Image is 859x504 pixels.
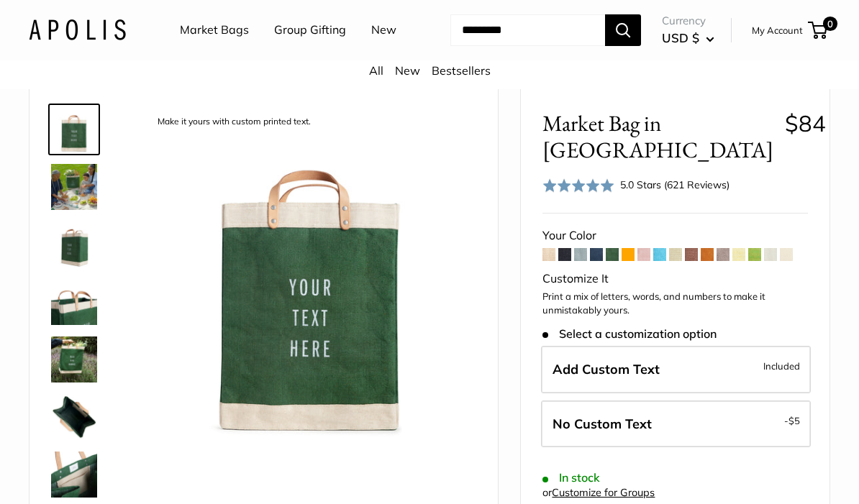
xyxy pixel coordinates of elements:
a: New [371,19,396,41]
img: Market Bag in Field Green [51,164,97,210]
img: Market Bag in Field Green [51,221,97,267]
input: Search... [450,14,605,46]
img: description_Make it yours with custom printed text. [145,106,476,438]
label: Leave Blank [541,400,811,448]
a: Market Bag in Field Green [48,219,100,270]
span: - [784,412,800,429]
a: description_Take it anywhere with easy-grip handles. [48,276,100,328]
div: Make it yours with custom printed text. [150,112,318,132]
p: Print a mix of letters, words, and numbers to make it unmistakably yours. [542,290,808,318]
span: 0 [823,17,837,31]
span: USD $ [662,30,699,45]
div: 5.0 Stars (621 Reviews) [542,175,730,196]
span: Included [763,357,800,375]
a: description_Make it yours with custom printed text. [48,104,100,155]
span: In stock [542,471,599,485]
a: description_Spacious inner area with room for everything. Plus water-resistant lining. [48,391,100,443]
span: No Custom Text [553,416,652,432]
a: description_Inner pocket good for daily drivers. [48,449,100,500]
button: USD $ [662,27,714,50]
a: My Account [752,22,803,39]
span: Select a customization option [542,327,716,341]
a: Group Gifting [274,19,346,41]
div: or [542,483,655,503]
span: $84 [785,109,826,137]
div: 5.0 Stars (621 Reviews) [620,177,730,193]
a: Market Bag in Field Green [48,334,100,385]
a: All [369,63,383,78]
a: Bestsellers [432,63,491,78]
span: Add Custom Text [553,361,660,377]
a: Customize for Groups [552,486,655,499]
a: Market Bag in Field Green [48,161,100,213]
label: Add Custom Text [541,346,811,393]
img: description_Make it yours with custom printed text. [51,106,97,152]
img: description_Inner pocket good for daily drivers. [51,452,97,498]
a: Market Bags [180,19,249,41]
span: Currency [662,11,714,31]
a: New [395,63,420,78]
img: Apolis [29,19,126,40]
img: description_Take it anywhere with easy-grip handles. [51,279,97,325]
span: Market Bag in [GEOGRAPHIC_DATA] [542,110,773,163]
a: 0 [809,22,827,39]
img: description_Spacious inner area with room for everything. Plus water-resistant lining. [51,394,97,440]
button: Search [605,14,641,46]
span: $5 [788,415,800,426]
div: Customize It [542,268,808,290]
img: Market Bag in Field Green [51,336,97,382]
div: Your Color [542,225,808,247]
